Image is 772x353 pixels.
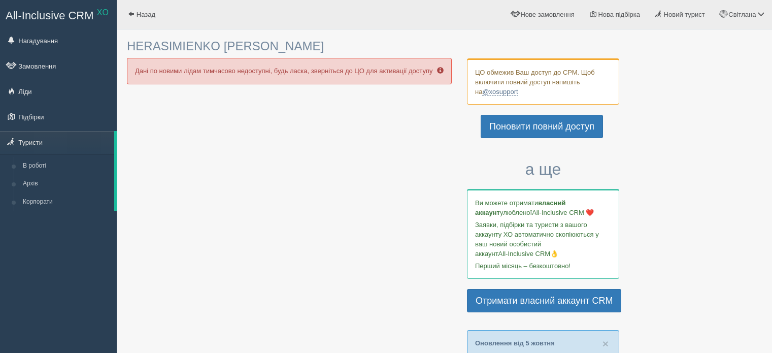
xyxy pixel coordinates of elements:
[97,8,109,17] sup: XO
[728,11,756,18] span: Світлана
[18,175,114,193] a: Архів
[127,40,452,53] h3: HERASIMIENKO [PERSON_NAME]
[481,115,603,138] a: Поновити повний доступ
[475,220,611,259] p: Заявки, підбірки та туристи з вашого аккаунту ХО автоматично скопіюються у ваш новий особистий ак...
[520,11,574,18] span: Нове замовлення
[602,338,609,349] button: Close
[475,261,611,271] p: Перший місяць – безкоштовно!
[467,58,619,105] div: ЦО обмежив Ваш доступ до СРМ. Щоб включити повний доступ напишіть на
[18,193,114,211] a: Корпорати
[664,11,705,18] span: Новий турист
[127,58,452,84] div: Дані по новими лідам тимчасово недоступні, будь ласка, зверніться до ЦО для активації доступу
[6,9,94,22] span: All-Inclusive CRM
[1,1,116,28] a: All-Inclusive CRM XO
[475,339,555,347] a: Оновлення від 5 жовтня
[467,289,621,312] a: Отримати власний аккаунт CRM
[602,338,609,349] span: ×
[467,161,619,178] h3: а ще
[498,250,559,258] span: All-Inclusive CRM👌
[598,11,640,18] span: Нова підбірка
[532,209,594,216] span: All-Inclusive CRM ❤️
[475,198,611,217] p: Ви можете отримати улюбленої
[482,88,518,96] a: @xosupport
[475,199,566,216] b: власний аккаунт
[137,11,155,18] span: Назад
[18,157,114,175] a: В роботі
